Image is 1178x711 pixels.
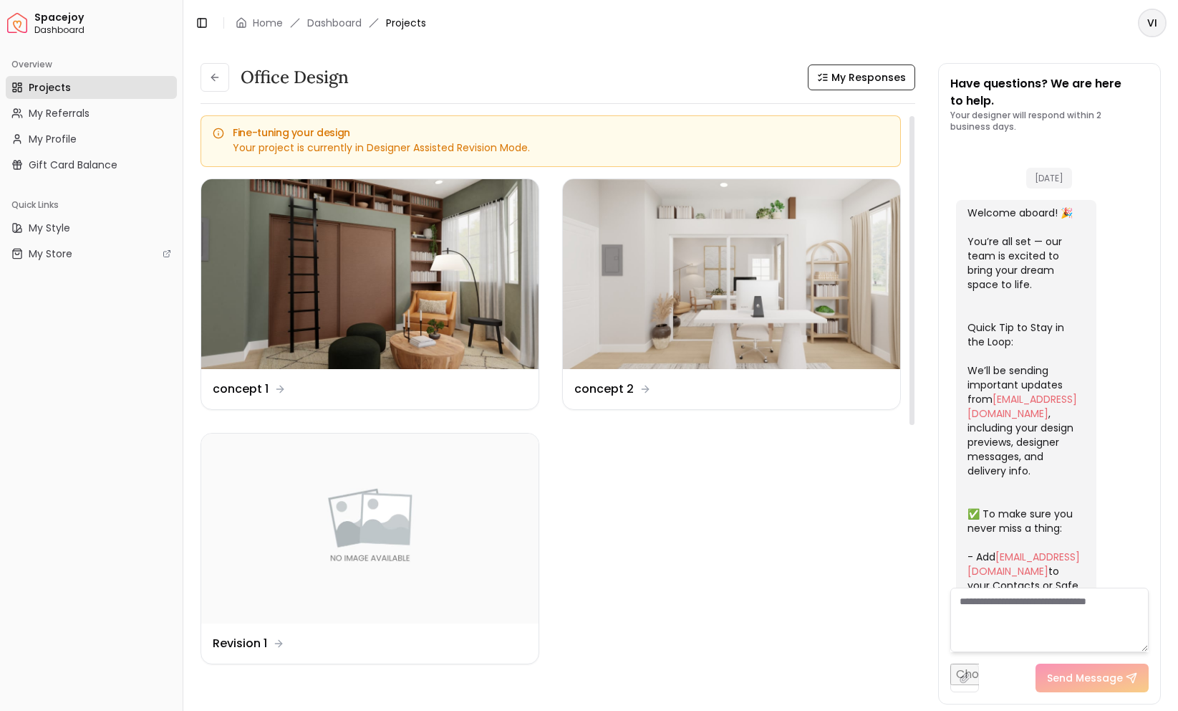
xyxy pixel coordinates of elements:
span: Dashboard [34,24,177,36]
span: Gift Card Balance [29,158,117,172]
h3: Office design [241,66,349,89]
a: Projects [6,76,177,99]
span: Spacejoy [34,11,177,24]
div: Overview [6,53,177,76]
img: concept 1 [201,179,539,369]
span: My Style [29,221,70,235]
span: Projects [386,16,426,30]
a: Dashboard [307,16,362,30]
span: Projects [29,80,71,95]
p: Your designer will respond within 2 business days. [950,110,1149,133]
span: My Referrals [29,106,90,120]
a: [EMAIL_ADDRESS][DOMAIN_NAME] [967,392,1077,421]
a: Home [253,16,283,30]
img: Revision 1 [201,434,539,624]
a: My Style [6,216,177,239]
button: My Responses [808,65,915,90]
h5: Fine-tuning your design [213,128,889,138]
span: My Store [29,247,72,261]
a: Spacejoy [7,13,27,33]
img: concept 2 [563,179,900,369]
button: VI [1138,9,1167,37]
dd: Revision 1 [213,635,267,652]
a: Gift Card Balance [6,153,177,176]
a: concept 1concept 1 [201,178,539,410]
img: Spacejoy Logo [7,13,27,33]
span: My Responses [831,70,906,85]
nav: breadcrumb [236,16,426,30]
dd: concept 1 [213,381,269,398]
span: [DATE] [1026,168,1072,189]
span: My Profile [29,132,77,146]
dd: concept 2 [574,381,634,398]
a: My Referrals [6,102,177,125]
p: Have questions? We are here to help. [950,75,1149,110]
a: My Store [6,242,177,265]
a: [EMAIL_ADDRESS][DOMAIN_NAME] [967,550,1080,578]
span: VI [1139,10,1165,36]
div: Your project is currently in Designer Assisted Revision Mode. [213,140,889,155]
a: My Profile [6,128,177,151]
a: concept 2concept 2 [562,178,901,410]
div: Quick Links [6,194,177,216]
